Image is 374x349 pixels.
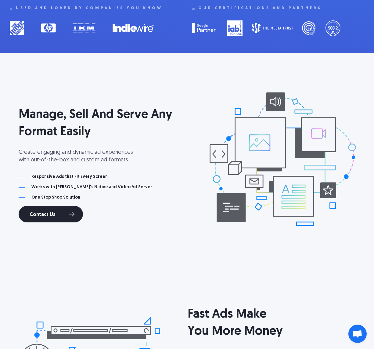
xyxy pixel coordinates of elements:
[31,196,80,200] h4: One Stop Shop Solution
[16,6,163,10] div: used and loved by companies you know
[348,325,367,343] div: Open chat
[188,306,355,340] h2: Fast Ads Make You More Money
[31,185,152,189] h4: Works with [PERSON_NAME]'s Native and Video Ad Server
[19,206,83,222] a: Contact Us
[19,106,186,141] h2: Manage, Sell And Serve Any Format Easily
[198,6,322,10] div: Our certifications and partners
[31,175,108,179] h4: Responsive Ads that Fit Every Screen
[19,149,141,164] p: Create engaging and dynamic ad experiences with out-of-the-box and custom ad formats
